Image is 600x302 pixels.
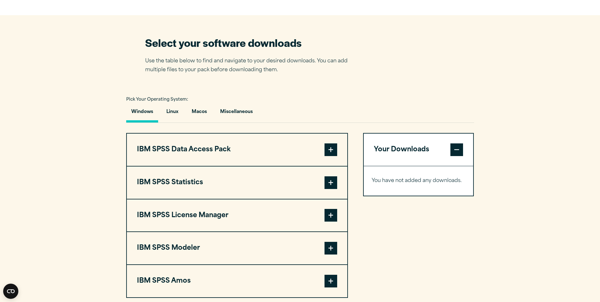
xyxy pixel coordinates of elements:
[145,35,357,50] h2: Select your software downloads
[372,176,466,186] p: You have not added any downloads.
[127,265,347,297] button: IBM SPSS Amos
[126,98,188,102] span: Pick Your Operating System:
[187,104,212,123] button: Macos
[161,104,183,123] button: Linux
[364,166,473,196] div: Your Downloads
[127,167,347,199] button: IBM SPSS Statistics
[127,232,347,264] button: IBM SPSS Modeler
[364,134,473,166] button: Your Downloads
[3,284,18,299] button: Open CMP widget
[126,104,158,123] button: Windows
[127,134,347,166] button: IBM SPSS Data Access Pack
[145,57,357,75] p: Use the table below to find and navigate to your desired downloads. You can add multiple files to...
[127,199,347,232] button: IBM SPSS License Manager
[215,104,258,123] button: Miscellaneous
